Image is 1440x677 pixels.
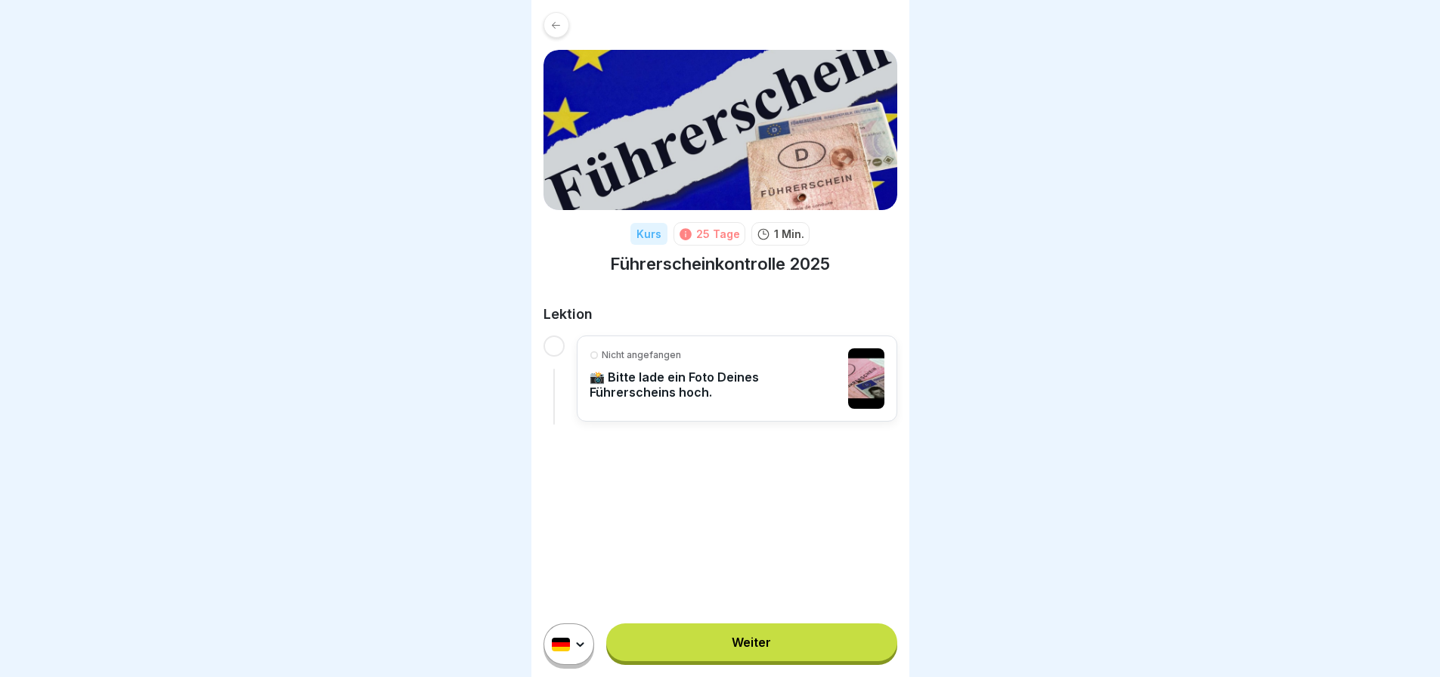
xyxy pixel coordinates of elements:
img: de.svg [552,638,570,651]
a: Weiter [606,623,897,661]
a: Nicht angefangen📸 Bitte lade ein Foto Deines Führerscheins hoch. [590,348,884,409]
div: Kurs [630,223,667,245]
h2: Lektion [543,305,897,323]
img: dskr3wsbh6fkbu9attr851tx.png [848,348,884,409]
h1: Führerscheinkontrolle 2025 [610,253,830,275]
div: 25 Tage [696,226,740,242]
p: 📸 Bitte lade ein Foto Deines Führerscheins hoch. [590,369,841,400]
p: Nicht angefangen [602,348,681,362]
img: kp3cph9beugg37kbjst8gl5x.png [543,50,897,210]
p: 1 Min. [774,226,804,242]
